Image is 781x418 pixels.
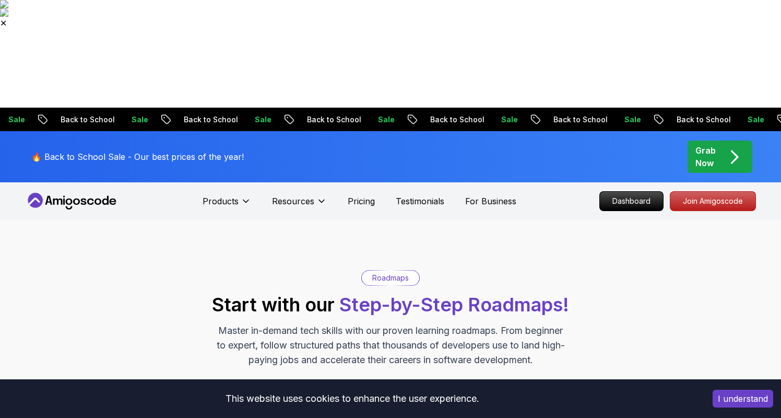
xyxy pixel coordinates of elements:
[272,195,327,216] button: Resources
[339,293,569,316] span: Step-by-Step Roadmaps!
[169,114,240,125] p: Back to School
[670,192,755,211] p: Join Amigoscode
[215,323,566,367] p: Master in-demand tech skills with our proven learning roadmaps. From beginner to expert, follow s...
[713,390,773,408] button: Accept cookies
[292,114,363,125] p: Back to School
[599,191,664,211] a: Dashboard
[416,114,487,125] p: Back to School
[396,195,444,207] a: Testimonials
[670,191,756,211] a: Join Amigoscode
[600,192,663,211] p: Dashboard
[203,195,251,216] button: Products
[487,114,520,125] p: Sale
[733,114,766,125] p: Sale
[465,195,516,207] a: For Business
[8,387,697,410] div: This website uses cookies to enhance the user experience.
[363,114,397,125] p: Sale
[695,144,716,169] p: Grab Now
[272,195,314,207] p: Resources
[662,114,733,125] p: Back to School
[212,294,569,315] h2: Start with our
[372,273,409,283] p: Roadmaps
[610,114,643,125] p: Sale
[240,114,274,125] p: Sale
[31,150,244,163] p: 🔥 Back to School Sale - Our best prices of the year!
[348,195,375,207] a: Pricing
[46,114,117,125] p: Back to School
[117,114,150,125] p: Sale
[539,114,610,125] p: Back to School
[203,195,239,207] p: Products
